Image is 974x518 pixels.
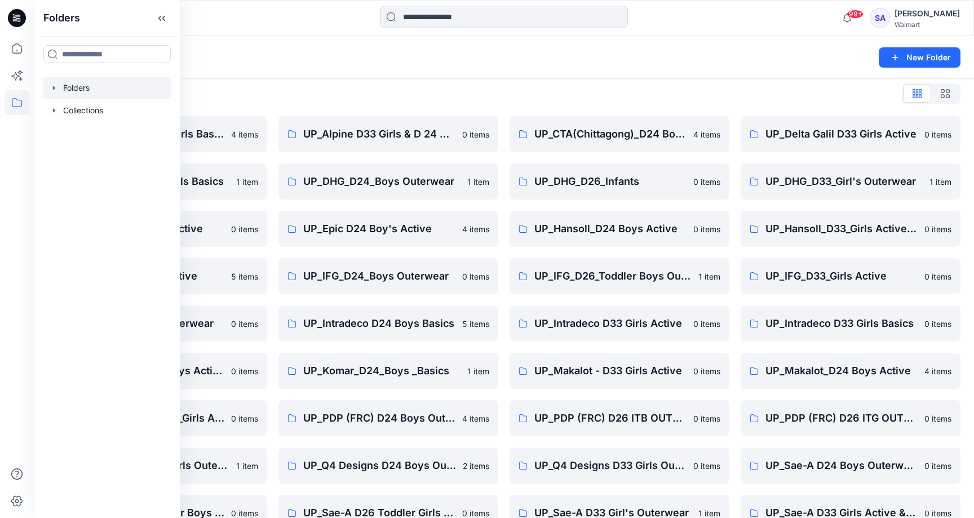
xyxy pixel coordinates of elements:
p: 4 items [924,365,951,377]
p: 0 items [924,271,951,282]
a: UP_Makalot_D24 Boys Active4 items [741,353,960,389]
p: 5 items [462,318,489,330]
p: UP_DHG_D24_Boys Outerwear [303,174,461,189]
p: 5 items [231,271,258,282]
a: UP_Hansoll_D24 Boys Active0 items [510,211,729,247]
p: UP_Makalot - D33 Girls Active [534,363,687,379]
p: 0 items [693,365,720,377]
p: UP_IFG_D26_Toddler Boys Outerwear [534,268,692,284]
a: UP_Alpine D33 Girls & D 24 Boys Active0 items [278,116,498,152]
a: UP_Q4 Designs D24 Boys Outerwear2 items [278,448,498,484]
p: 0 items [693,223,720,235]
div: [PERSON_NAME] [895,7,960,20]
p: 1 item [467,176,489,188]
p: UP_Intradeco D24 Boys Basics [303,316,455,331]
p: 4 items [231,129,258,140]
a: UP_PDP (FRC) D24 Boys Outerwear4 items [278,400,498,436]
p: UP_Sae-A D24 Boys Outerwear [765,458,918,473]
p: UP_Makalot_D24 Boys Active [765,363,918,379]
p: 2 items [463,460,489,472]
p: 0 items [693,318,720,330]
a: UP_Intradeco D33 Girls Basics0 items [741,306,960,342]
p: 0 items [231,318,258,330]
p: UP_Hansoll_D24 Boys Active [534,221,687,237]
p: UP_Epic D24 Boy's Active [303,221,455,237]
p: 1 item [236,460,258,472]
a: UP_PDP (FRC) D26 ITG OUTERWEAR0 items [741,400,960,436]
p: UP_Delta Galil D33 Girls Active [765,126,918,142]
a: UP_Makalot - D33 Girls Active0 items [510,353,729,389]
p: 0 items [231,223,258,235]
p: UP_DHG_D33_Girl's Outerwear [765,174,923,189]
a: UP_Epic D24 Boy's Active4 items [278,211,498,247]
p: UP_PDP (FRC) D26 ITG OUTERWEAR [765,410,918,426]
a: UP_CTA(Chittagong)_D24 Boy's Active4 items [510,116,729,152]
div: Walmart [895,20,960,29]
p: 4 items [462,223,489,235]
div: SA [870,8,890,28]
a: UP_Q4 Designs D33 Girls Outerwear0 items [510,448,729,484]
p: 0 items [693,413,720,424]
a: UP_Intradeco D33 Girls Active0 items [510,306,729,342]
a: UP_PDP (FRC) D26 ITB OUTERWEAR0 items [510,400,729,436]
a: UP_DHG_D24_Boys Outerwear1 item [278,163,498,200]
p: 4 items [693,129,720,140]
a: UP_IFG_D24_Boys Outerwear0 items [278,258,498,294]
p: UP_PDP (FRC) D26 ITB OUTERWEAR [534,410,687,426]
p: 1 item [929,176,951,188]
p: 0 items [693,460,720,472]
a: UP_Intradeco D24 Boys Basics5 items [278,306,498,342]
p: 1 item [467,365,489,377]
p: UP_CTA(Chittagong)_D24 Boy's Active [534,126,687,142]
p: UP_Intradeco D33 Girls Basics [765,316,918,331]
button: New Folder [879,47,960,68]
p: UP_PDP (FRC) D24 Boys Outerwear [303,410,455,426]
p: 0 items [924,460,951,472]
p: 0 items [231,365,258,377]
p: 0 items [924,318,951,330]
p: UP_DHG_D26_Infants [534,174,687,189]
a: UP_DHG_D26_Infants0 items [510,163,729,200]
p: 0 items [462,271,489,282]
a: UP_Hansoll_D33_Girls Active & Bottoms0 items [741,211,960,247]
span: 99+ [847,10,864,19]
p: 0 items [924,129,951,140]
p: UP_Q4 Designs D33 Girls Outerwear [534,458,687,473]
a: UP_Komar_D24_Boys _Basics1 item [278,353,498,389]
a: UP_IFG_D26_Toddler Boys Outerwear1 item [510,258,729,294]
p: UP_Intradeco D33 Girls Active [534,316,687,331]
p: 1 item [236,176,258,188]
p: UP_Q4 Designs D24 Boys Outerwear [303,458,456,473]
a: UP_Sae-A D24 Boys Outerwear0 items [741,448,960,484]
a: UP_DHG_D33_Girl's Outerwear1 item [741,163,960,200]
p: UP_IFG_D24_Boys Outerwear [303,268,455,284]
p: 0 items [924,413,951,424]
p: UP_Hansoll_D33_Girls Active & Bottoms [765,221,918,237]
a: UP_IFG_D33_Girls Active0 items [741,258,960,294]
p: 1 item [698,271,720,282]
p: 0 items [924,223,951,235]
p: 0 items [462,129,489,140]
p: UP_Alpine D33 Girls & D 24 Boys Active [303,126,455,142]
p: 4 items [462,413,489,424]
p: 0 items [231,413,258,424]
a: UP_Delta Galil D33 Girls Active0 items [741,116,960,152]
p: UP_IFG_D33_Girls Active [765,268,918,284]
p: 0 items [693,176,720,188]
p: UP_Komar_D24_Boys _Basics [303,363,461,379]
